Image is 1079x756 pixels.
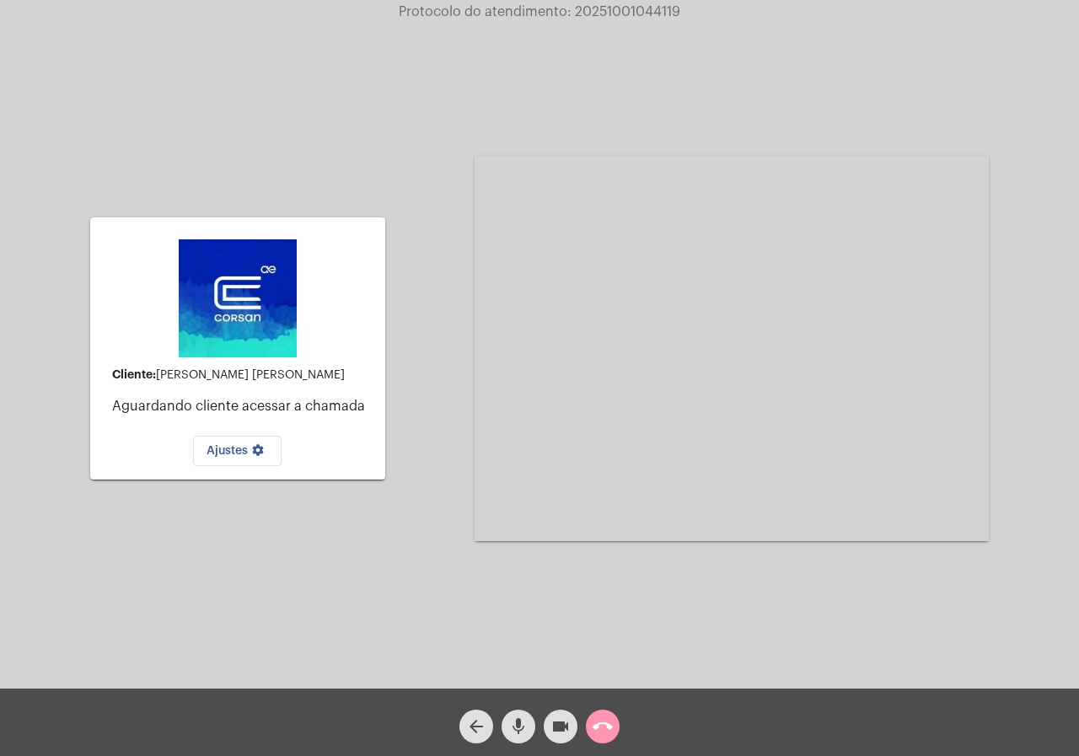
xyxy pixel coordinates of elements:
[466,716,486,737] mat-icon: arrow_back
[550,716,571,737] mat-icon: videocam
[112,368,372,382] div: [PERSON_NAME] [PERSON_NAME]
[112,399,372,414] p: Aguardando cliente acessar a chamada
[112,368,156,380] strong: Cliente:
[508,716,529,737] mat-icon: mic
[248,443,268,464] mat-icon: settings
[593,716,613,737] mat-icon: call_end
[207,445,268,457] span: Ajustes
[193,436,282,466] button: Ajustes
[179,239,297,357] img: d4669ae0-8c07-2337-4f67-34b0df7f5ae4.jpeg
[399,5,680,19] span: Protocolo do atendimento: 20251001044119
